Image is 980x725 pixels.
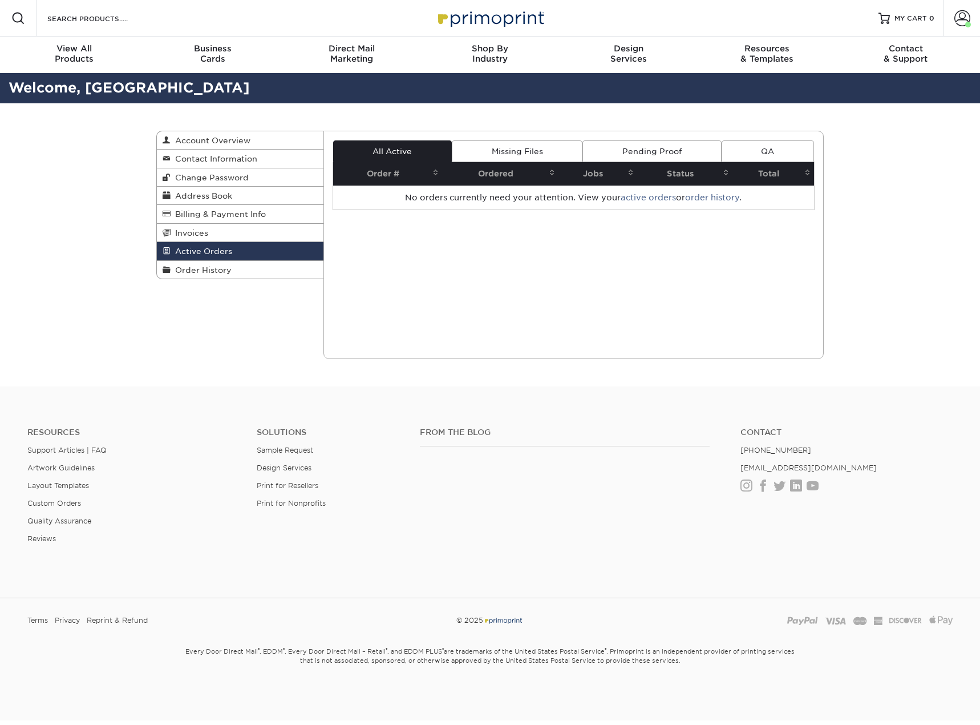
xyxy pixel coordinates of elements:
a: Print for Nonprofits [257,499,326,507]
span: Direct Mail [282,43,421,54]
sup: ® [386,647,387,652]
div: Cards [144,43,282,64]
a: Address Book [157,187,323,205]
span: Shop By [421,43,560,54]
a: View AllProducts [5,37,144,73]
a: Invoices [157,224,323,242]
a: Account Overview [157,131,323,150]
span: Resources [698,43,836,54]
a: Custom Orders [27,499,81,507]
sup: ® [605,647,606,652]
th: Order # [333,162,442,186]
span: Address Book [171,191,232,200]
a: BusinessCards [144,37,282,73]
a: Shop ByIndustry [421,37,560,73]
span: Contact Information [171,154,257,163]
span: Account Overview [171,136,250,145]
img: Primoprint [433,6,547,30]
a: Quality Assurance [27,517,91,525]
div: Products [5,43,144,64]
span: MY CART [894,14,927,23]
span: Change Password [171,173,249,182]
a: Resources& Templates [698,37,836,73]
a: [PHONE_NUMBER] [740,446,811,454]
sup: ® [258,647,260,652]
div: & Support [836,43,975,64]
span: 0 [929,14,934,22]
h4: Resources [27,428,240,437]
sup: ® [442,647,444,652]
div: Services [559,43,698,64]
span: Design [559,43,698,54]
span: View All [5,43,144,54]
div: © 2025 [333,612,647,629]
a: Print for Resellers [257,481,318,490]
a: Billing & Payment Info [157,205,323,223]
a: Direct MailMarketing [282,37,421,73]
a: Order History [157,261,323,279]
a: Missing Files [452,140,582,162]
a: Privacy [55,612,80,629]
a: Contact& Support [836,37,975,73]
a: QA [722,140,814,162]
a: Terms [27,612,48,629]
input: SEARCH PRODUCTS..... [46,11,157,25]
a: Pending Proof [582,140,721,162]
h4: Solutions [257,428,403,437]
th: Total [732,162,814,186]
a: Layout Templates [27,481,89,490]
a: Artwork Guidelines [27,464,95,472]
th: Ordered [442,162,558,186]
a: Reprint & Refund [87,612,148,629]
a: Design Services [257,464,311,472]
a: Reviews [27,534,56,543]
span: Active Orders [171,247,232,256]
th: Status [637,162,732,186]
div: Marketing [282,43,421,64]
span: Billing & Payment Info [171,210,266,219]
span: Business [144,43,282,54]
span: Order History [171,265,232,275]
th: Jobs [558,162,637,186]
a: Sample Request [257,446,313,454]
div: Industry [421,43,560,64]
a: Change Password [157,168,323,187]
a: Active Orders [157,242,323,260]
a: All Active [333,140,452,162]
span: Contact [836,43,975,54]
a: Support Articles | FAQ [27,446,107,454]
td: No orders currently need your attention. View your or . [333,186,815,210]
sup: ® [283,647,285,652]
h4: From the Blog [420,428,710,437]
a: Contact [740,428,953,437]
a: DesignServices [559,37,698,73]
a: Contact Information [157,150,323,168]
a: active orders [621,193,676,202]
small: Every Door Direct Mail , EDDM , Every Door Direct Mail – Retail , and EDDM PLUS are trademarks of... [156,643,824,693]
a: [EMAIL_ADDRESS][DOMAIN_NAME] [740,464,877,472]
div: & Templates [698,43,836,64]
a: order history [685,193,739,202]
span: Invoices [171,228,208,237]
img: Primoprint [483,616,523,625]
